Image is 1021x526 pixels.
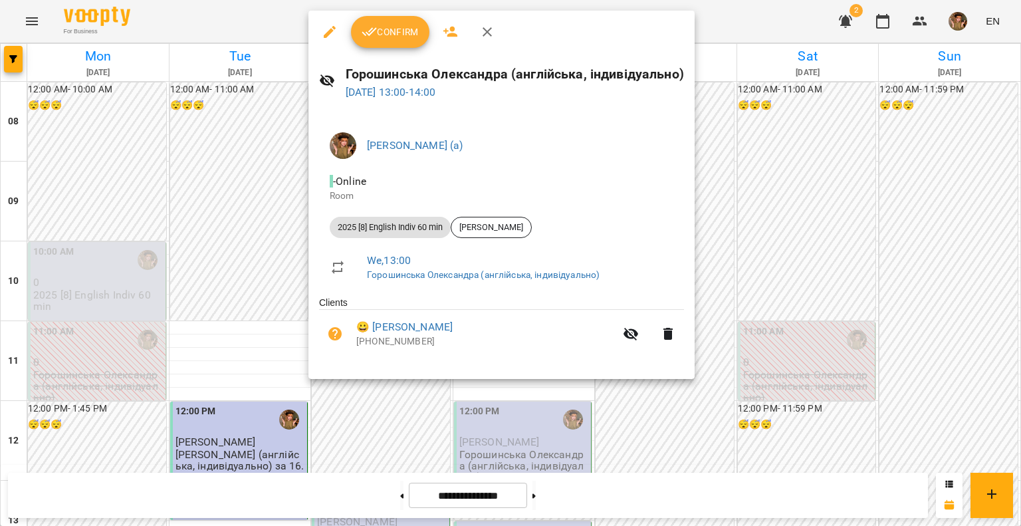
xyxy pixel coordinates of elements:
a: We , 13:00 [367,254,411,267]
a: [DATE] 13:00-14:00 [346,86,436,98]
p: Room [330,190,673,203]
span: [PERSON_NAME] [451,221,531,233]
span: 2025 [8] English Indiv 60 min [330,221,451,233]
h6: Горошинська Олександра (англійська, індивідуально) [346,64,684,84]
span: - Online [330,175,369,188]
img: 166010c4e833d35833869840c76da126.jpeg [330,132,356,159]
div: [PERSON_NAME] [451,217,532,238]
a: [PERSON_NAME] (а) [367,139,463,152]
span: Confirm [362,24,419,40]
button: Confirm [351,16,429,48]
ul: Clients [319,296,684,362]
a: 😀 [PERSON_NAME] [356,319,453,335]
button: Unpaid. Bill the attendance? [319,318,351,350]
p: [PHONE_NUMBER] [356,335,615,348]
a: Горошинська Олександра (англійська, індивідуально) [367,269,600,280]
